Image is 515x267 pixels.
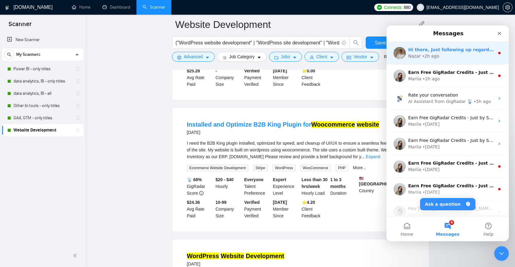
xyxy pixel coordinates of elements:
div: Mariia [22,186,35,193]
iframe: Intercom live chat [494,246,509,261]
iframe: Intercom live chat [386,25,509,241]
a: homeHome [72,5,90,10]
div: Member Since [272,67,300,88]
img: 🇺🇸 [359,176,364,181]
img: Profile image for Mariia [7,158,19,170]
a: Power BI - only titles [13,63,72,75]
button: barsJob Categorycaret-down [217,52,267,62]
span: Help [97,207,107,211]
img: Profile image for Mariia [7,135,19,147]
span: holder [75,116,80,120]
img: logo [5,3,9,13]
a: searchScanner [143,5,165,10]
b: Expert [273,177,286,182]
span: PHP [336,165,348,171]
span: caret-down [257,55,261,60]
span: Rate your conversation [22,67,72,72]
span: Save [375,39,386,47]
div: Mariia [22,50,35,57]
div: Hourly Load [300,176,329,196]
span: bars [222,55,227,60]
img: Profile image for Mariia [7,180,19,193]
span: setting [503,5,512,10]
div: Mariia [22,118,35,125]
a: Expand [366,154,380,159]
a: dashboardDashboard [103,5,130,10]
a: Website Development [13,124,72,136]
div: I need the B2B King plugin installed, optimized for speed, and cleanup of UI/UX to ensure a seaml... [187,140,414,160]
div: Hourly [214,176,243,196]
span: Connects: [384,4,402,11]
li: New Scanner [2,34,83,46]
b: Verified [244,68,260,73]
div: • 5h ago [87,73,105,79]
div: AI Assistant from GigRadar 📡 [22,73,86,79]
span: 880 [404,4,410,11]
div: Client Feedback [300,67,329,88]
a: setting [503,5,513,10]
span: info-circle [199,191,203,195]
button: Messages [41,191,81,216]
input: Scanner name... [175,17,416,32]
button: userClientcaret-down [304,52,339,62]
span: folder [274,55,278,60]
input: Search Freelance Jobs... [176,39,339,47]
span: Stripe [253,165,267,171]
button: Ask a question [34,173,89,185]
span: holder [75,91,80,96]
button: search [4,50,14,59]
span: search [350,40,362,45]
span: Vendor [353,53,367,60]
img: Profile image for Mariia [7,112,19,124]
img: upwork-logo.png [377,5,382,10]
button: folderJobscaret-down [269,52,302,62]
span: caret-down [370,55,374,60]
button: idcardVendorcaret-down [341,52,379,62]
span: Messages [49,207,73,211]
b: [DATE] [273,68,287,73]
div: Payment Verified [243,67,272,88]
div: Avg Rate Paid [186,67,215,88]
span: info-circle [342,41,346,45]
div: Mariia [22,141,35,147]
span: edit [418,21,426,29]
button: search [350,36,362,49]
span: search [5,52,14,57]
div: Client Feedback [300,199,329,219]
b: - [215,68,217,73]
span: I need the B2B King plugin installed, optimized for speed, and cleanup of UI/UX to ensure a seaml... [187,141,412,159]
span: Home [14,207,27,211]
span: Advanced [184,53,203,60]
span: user [418,5,423,10]
b: $24.36 [187,200,200,205]
mark: website [357,121,379,128]
span: setting [177,55,181,60]
b: Less than 30 hrs/week [302,177,328,189]
img: Profile image for AI Assistant from GigRadar 📡 [7,67,19,79]
b: 10-99 [215,200,226,205]
span: holder [75,103,80,108]
span: ... [361,154,365,159]
a: Reset All [384,53,401,60]
div: • 2h ago [36,50,54,57]
span: WooCommerce [300,165,331,171]
span: caret-down [293,55,297,60]
b: ⭐️ 4.20 [302,200,315,205]
b: $25.28 [187,68,200,73]
div: Company Size [214,67,243,88]
span: WordPress [272,165,295,171]
div: Member Since [272,199,300,219]
button: Help [82,191,122,216]
b: Everyone [244,177,263,182]
a: WordPress Website Development [187,253,284,259]
a: GA4, GTM - only titles [13,112,72,124]
b: [DATE] [273,200,287,205]
div: [DATE] [187,129,379,136]
li: My Scanners [2,48,83,136]
div: • [DATE] [36,186,53,193]
span: Job Category [229,53,255,60]
button: settingAdvancedcaret-down [172,52,215,62]
b: 1 to 3 months [330,177,346,189]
